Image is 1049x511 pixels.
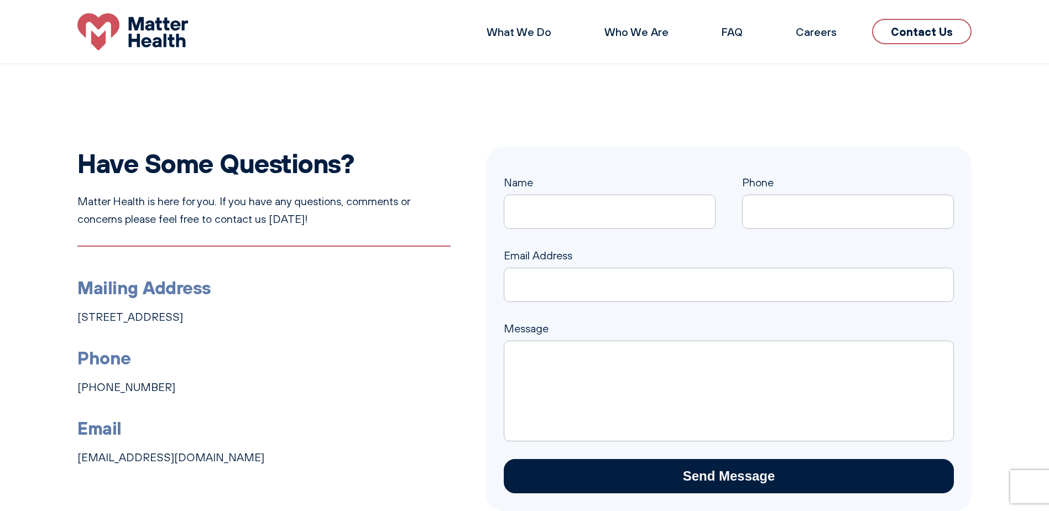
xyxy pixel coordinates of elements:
h2: Have Some Questions? [77,147,451,179]
textarea: Message [504,341,954,441]
a: [EMAIL_ADDRESS][DOMAIN_NAME] [77,451,264,464]
label: Name [504,176,716,216]
a: Who We Are [604,25,669,39]
label: Email Address [504,249,954,289]
p: Matter Health is here for you. If you have any questions, comments or concerns please feel free t... [77,192,451,228]
a: FAQ [722,25,743,39]
h3: Email [77,414,451,442]
a: What We Do [487,25,551,39]
input: Name [504,195,716,229]
label: Phone [742,176,954,216]
a: [PHONE_NUMBER] [77,380,175,394]
input: Send Message [504,459,954,493]
a: [STREET_ADDRESS] [77,310,183,324]
h3: Phone [77,343,451,372]
a: Careers [796,25,837,39]
h3: Mailing Address [77,273,451,301]
input: Phone [742,195,954,229]
label: Message [504,322,954,353]
a: Contact Us [872,19,972,44]
input: Email Address [504,268,954,302]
